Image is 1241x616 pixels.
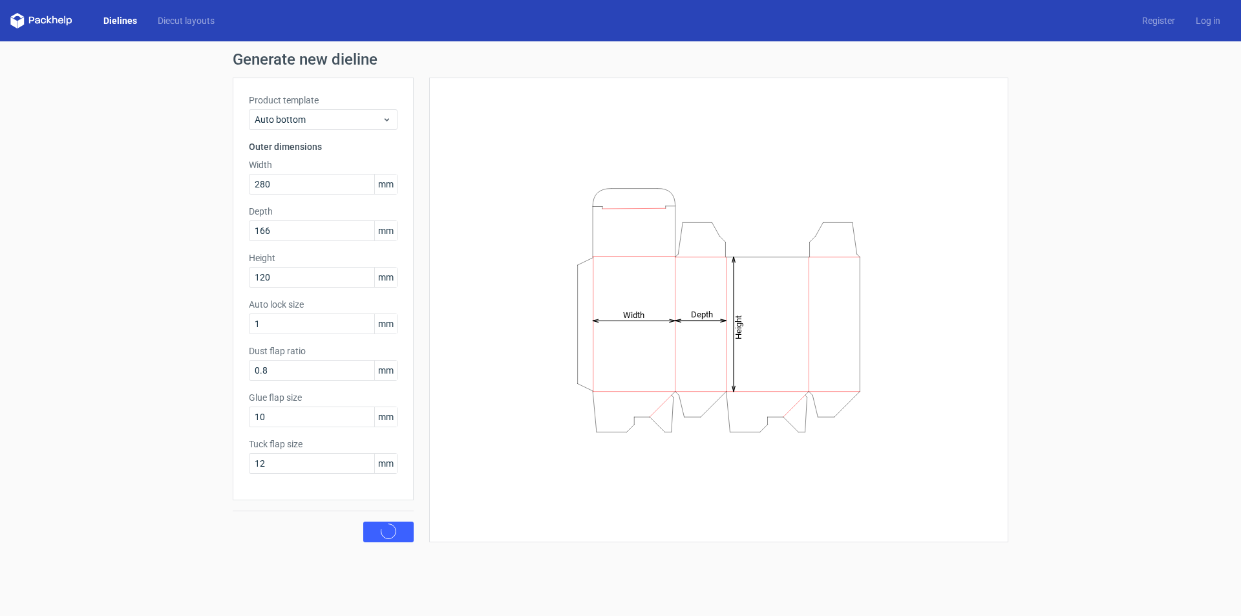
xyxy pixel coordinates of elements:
label: Product template [249,94,398,107]
a: Log in [1185,14,1231,27]
label: Glue flap size [249,391,398,404]
span: mm [374,221,397,240]
tspan: Height [734,315,743,339]
label: Width [249,158,398,171]
tspan: Width [623,310,644,319]
h3: Outer dimensions [249,140,398,153]
span: mm [374,175,397,194]
tspan: Depth [691,310,713,319]
label: Auto lock size [249,298,398,311]
span: Auto bottom [255,113,382,126]
a: Diecut layouts [147,14,225,27]
span: mm [374,268,397,287]
label: Depth [249,205,398,218]
h1: Generate new dieline [233,52,1008,67]
a: Dielines [93,14,147,27]
span: mm [374,407,397,427]
label: Tuck flap size [249,438,398,451]
span: mm [374,361,397,380]
span: mm [374,314,397,334]
label: Height [249,251,398,264]
label: Dust flap ratio [249,345,398,357]
span: mm [374,454,397,473]
a: Register [1132,14,1185,27]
